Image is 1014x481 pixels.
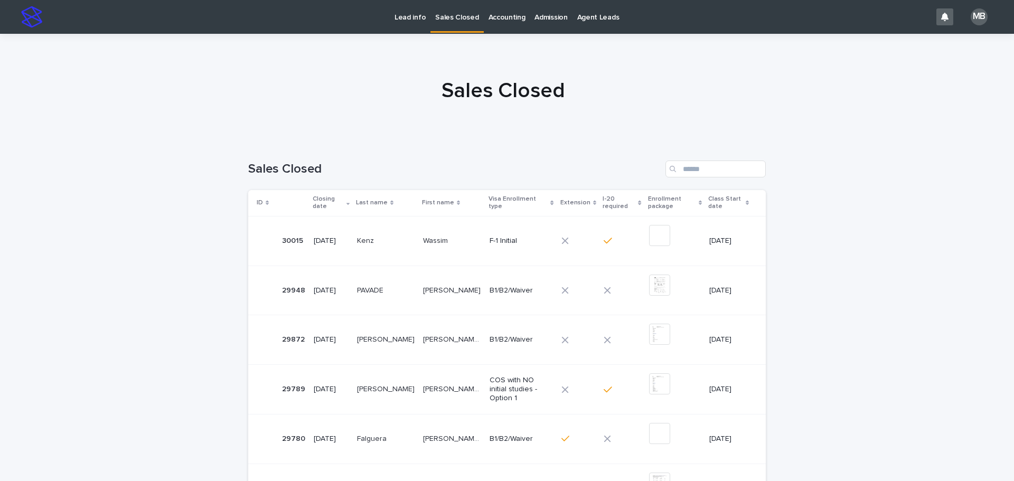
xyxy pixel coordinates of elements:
tr: 2978929789 [DATE][PERSON_NAME][PERSON_NAME] [PERSON_NAME] [PERSON_NAME][PERSON_NAME] [PERSON_NAME... [248,365,766,414]
p: Kenz [357,234,376,246]
p: [DATE] [709,385,749,394]
p: 29872 [282,333,307,344]
p: F-1 Initial [490,237,548,246]
p: [DATE] [314,385,349,394]
p: First name [422,197,454,209]
p: [PERSON_NAME] [PERSON_NAME] [423,432,483,444]
p: Last name [356,197,388,209]
p: [DATE] [709,237,749,246]
p: Wassim [423,234,450,246]
p: [DATE] [709,435,749,444]
p: Enrollment package [648,193,696,213]
p: Falguera [357,432,389,444]
img: stacker-logo-s-only.png [21,6,42,27]
p: 30015 [282,234,305,246]
tr: 2987229872 [DATE][PERSON_NAME][PERSON_NAME] [PERSON_NAME] [PERSON_NAME][PERSON_NAME] [PERSON_NAME... [248,315,766,365]
p: [PERSON_NAME] [357,333,417,344]
div: MB [971,8,988,25]
p: Visa Enrollment type [489,193,548,213]
p: [DATE] [314,435,349,444]
p: [PERSON_NAME] [PERSON_NAME] [423,333,483,344]
tr: 3001530015 [DATE]KenzKenz WassimWassim F-1 Initial[DATE] [248,216,766,266]
tr: 2978029780 [DATE]FalgueraFalguera [PERSON_NAME] [PERSON_NAME][PERSON_NAME] [PERSON_NAME] B1/B2/Wa... [248,414,766,464]
p: [DATE] [314,286,349,295]
tr: 2994829948 [DATE]PAVADEPAVADE [PERSON_NAME][PERSON_NAME] B1/B2/Waiver[DATE] [248,266,766,315]
p: [DATE] [314,237,349,246]
p: B1/B2/Waiver [490,335,548,344]
p: PAVADE [357,284,386,295]
p: 29948 [282,284,307,295]
p: [PERSON_NAME] [423,284,483,295]
p: [DATE] [709,286,749,295]
p: [DATE] [314,335,349,344]
input: Search [665,161,766,177]
p: Extension [560,197,590,209]
p: B1/B2/Waiver [490,286,548,295]
h1: Sales Closed [245,78,762,103]
p: Class Start date [708,193,743,213]
p: COS with NO initial studies - Option 1 [490,376,548,402]
p: ID [257,197,263,209]
p: Closing date [313,193,344,213]
p: B1/B2/Waiver [490,435,548,444]
h1: Sales Closed [248,162,661,177]
p: Juliana Valentina [423,383,483,394]
p: 29780 [282,432,307,444]
p: 29789 [282,383,307,394]
p: Armand Carrillo [357,383,417,394]
p: I-20 required [603,193,635,213]
p: [DATE] [709,335,749,344]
